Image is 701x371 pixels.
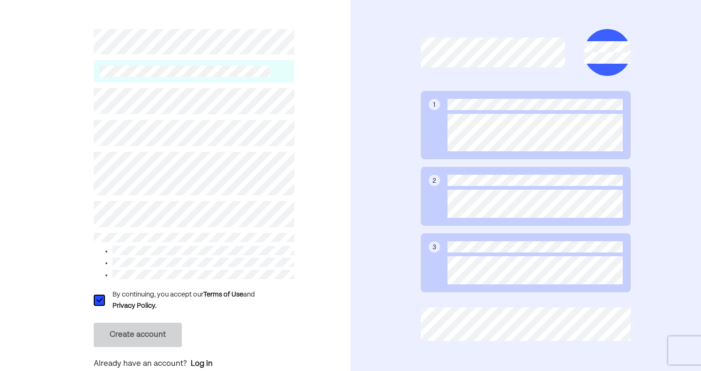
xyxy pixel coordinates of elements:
[94,323,182,347] button: Create account
[191,358,213,370] a: Log in
[433,176,436,186] div: 2
[112,289,295,312] div: By continuing, you accept our and
[94,358,295,371] p: Already have an account?
[203,289,243,300] div: Terms of Use
[112,300,157,312] div: Privacy Policy.
[93,295,104,306] div: L
[433,100,435,110] div: 1
[433,242,436,252] div: 3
